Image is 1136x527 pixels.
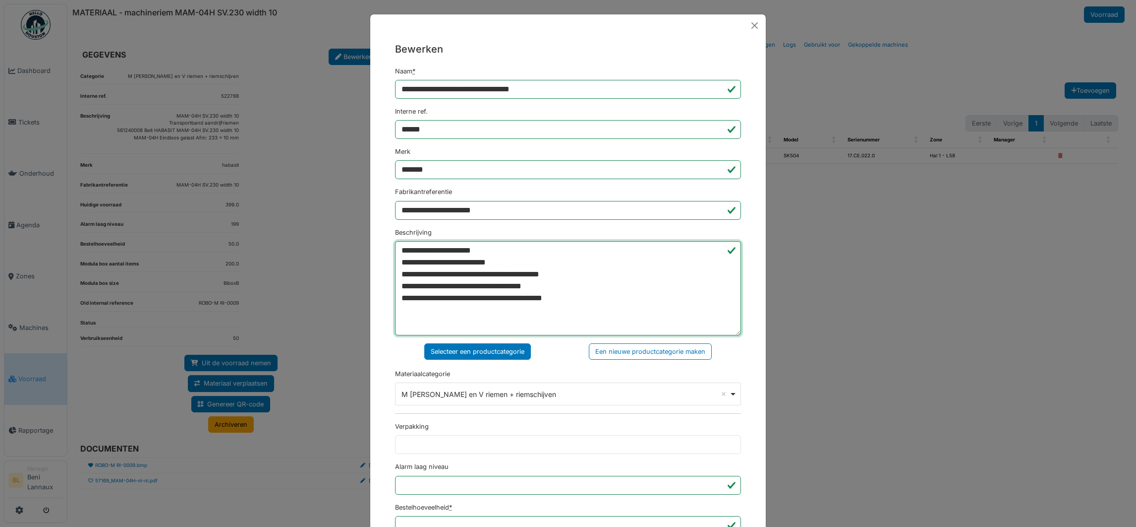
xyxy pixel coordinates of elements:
[589,343,712,360] div: Een nieuwe productcategorie maken
[395,66,415,76] label: Naam
[719,389,729,399] button: Remove item: '808'
[747,18,762,33] button: Close
[395,187,452,197] label: Fabrikantreferentie
[395,503,452,512] label: Bestelhoeveelheid
[395,228,432,237] label: Beschrijving
[412,67,415,75] abbr: Verplicht
[395,369,450,379] label: Materiaalcategorie
[449,504,452,511] abbr: Verplicht
[395,107,428,116] label: Interne ref.
[424,343,531,360] div: Selecteer een productcategorie
[395,462,449,471] label: Alarm laag niveau
[395,422,429,431] label: Verpakking
[395,147,410,156] label: Merk
[401,389,729,399] div: M [PERSON_NAME] en V riemen + riemschijven
[395,42,741,57] h5: Bewerken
